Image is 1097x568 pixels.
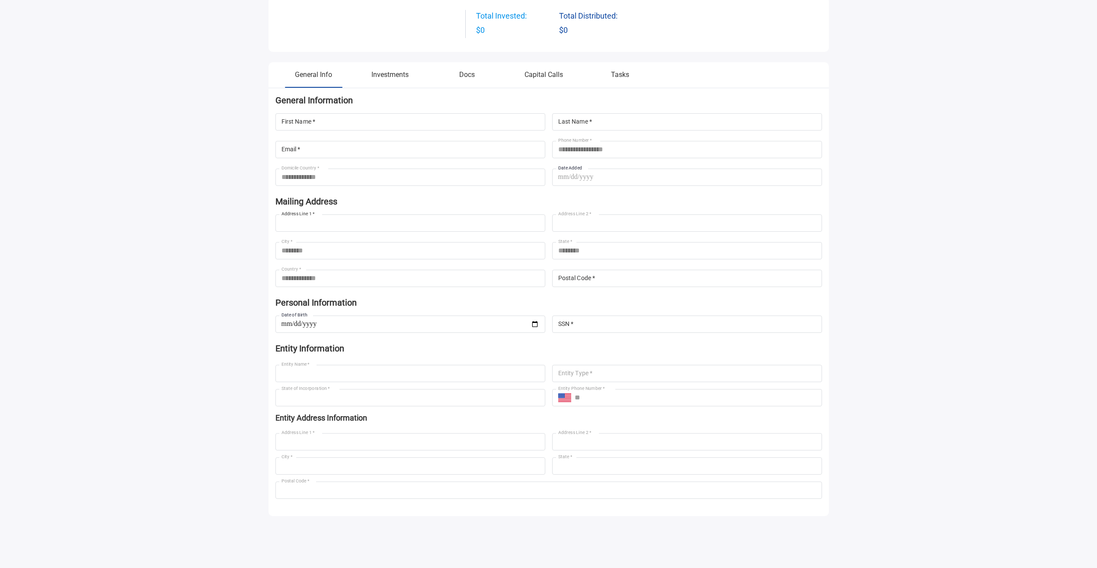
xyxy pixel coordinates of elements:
label: Country [281,266,301,272]
label: Postal Code [281,478,309,484]
h5: General Information [275,95,822,105]
label: Phone Number [558,137,592,144]
span: Total Invested: [476,10,559,22]
h5: Mailing Address [275,196,822,207]
button: Capital Calls [505,69,582,87]
label: Address Line 1 [281,429,315,436]
span: Total Distributed: [559,10,642,24]
label: Date Added [558,165,582,171]
label: State of Incorporation [281,385,330,392]
label: Entity Phone Number [558,385,605,392]
label: Address Line 1 [281,211,315,217]
button: Select country [558,391,571,404]
label: City [281,238,292,245]
button: Tasks [582,69,659,87]
label: Entity Name [281,361,310,367]
span: $0 [559,24,642,38]
label: Address Line 2 [558,429,592,436]
button: Investments [352,69,429,87]
h6: Entity Address Information [275,413,822,423]
button: General Info [275,69,352,87]
label: State [558,453,572,460]
h5: Entity Information [275,343,822,354]
label: Domicile Country [281,165,319,171]
button: Docs [429,69,505,87]
span: $0 [476,24,559,36]
label: Date of Birth [281,312,307,318]
h5: Personal Information [275,297,822,308]
label: State [558,238,572,245]
label: Address Line 2 [558,211,592,217]
label: City [281,453,292,460]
